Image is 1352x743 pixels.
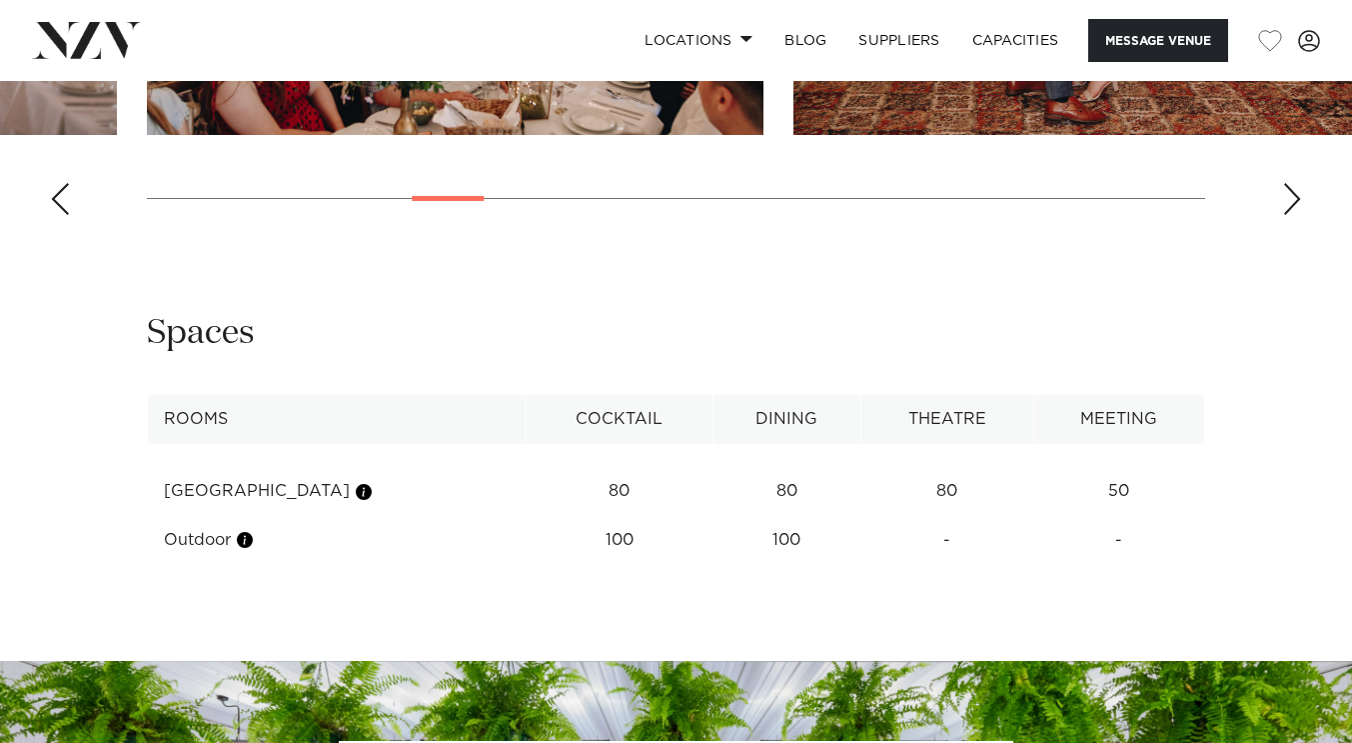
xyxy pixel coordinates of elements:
button: Message Venue [1088,19,1228,62]
a: Capacities [956,19,1075,62]
th: Meeting [1033,395,1204,444]
img: nzv-logo.png [32,22,141,58]
th: Rooms [148,395,527,444]
a: SUPPLIERS [842,19,955,62]
td: [GEOGRAPHIC_DATA] [148,467,527,516]
td: 80 [526,467,712,516]
td: Outdoor [148,516,527,565]
th: Theatre [860,395,1033,444]
td: - [860,516,1033,565]
td: 100 [526,516,712,565]
a: BLOG [768,19,842,62]
td: 50 [1033,467,1204,516]
td: 100 [712,516,860,565]
td: 80 [712,467,860,516]
th: Dining [712,395,860,444]
h2: Spaces [147,311,255,356]
a: Locations [629,19,768,62]
th: Cocktail [526,395,712,444]
td: 80 [860,467,1033,516]
td: - [1033,516,1204,565]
